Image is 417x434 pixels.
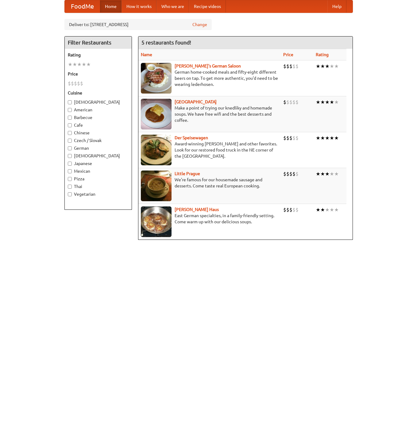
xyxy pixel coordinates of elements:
[289,99,292,106] li: $
[295,99,299,106] li: $
[71,80,74,87] li: $
[77,80,80,87] li: $
[68,191,129,197] label: Vegetarian
[330,171,334,177] li: ★
[316,135,320,141] li: ★
[295,63,299,70] li: $
[68,107,129,113] label: American
[141,206,172,237] img: kohlhaus.jpg
[292,63,295,70] li: $
[334,171,339,177] li: ★
[68,131,72,135] input: Chinese
[64,19,212,30] div: Deliver to: [STREET_ADDRESS]
[325,99,330,106] li: ★
[141,105,278,123] p: Make a point of trying our knedlíky and homemade soups. We have free wifi and the best desserts a...
[320,99,325,106] li: ★
[68,139,72,143] input: Czech / Slovak
[320,63,325,70] li: ★
[316,171,320,177] li: ★
[74,80,77,87] li: $
[292,206,295,213] li: $
[316,206,320,213] li: ★
[330,135,334,141] li: ★
[68,130,129,136] label: Chinese
[289,135,292,141] li: $
[77,61,82,68] li: ★
[325,135,330,141] li: ★
[330,206,334,213] li: ★
[68,52,129,58] h5: Rating
[141,213,278,225] p: East German specialties, in a family-friendly setting. Come warm up with our delicious soups.
[330,99,334,106] li: ★
[68,168,129,174] label: Mexican
[86,61,91,68] li: ★
[283,135,286,141] li: $
[316,52,329,57] a: Rating
[68,185,72,189] input: Thai
[72,61,77,68] li: ★
[141,171,172,201] img: littleprague.jpg
[68,162,72,166] input: Japanese
[175,99,217,104] a: [GEOGRAPHIC_DATA]
[68,137,129,144] label: Czech / Slovak
[68,116,72,120] input: Barbecue
[68,192,72,196] input: Vegetarian
[175,207,219,212] b: [PERSON_NAME] Haus
[141,40,191,45] ng-pluralize: 5 restaurants found!
[292,135,295,141] li: $
[334,135,339,141] li: ★
[292,171,295,177] li: $
[68,90,129,96] h5: Cuisine
[65,36,132,49] h4: Filter Restaurants
[141,177,278,189] p: We're famous for our housemade sausage and desserts. Come taste real European cooking.
[68,183,129,190] label: Thai
[325,171,330,177] li: ★
[141,63,172,94] img: esthers.jpg
[68,154,72,158] input: [DEMOGRAPHIC_DATA]
[68,169,72,173] input: Mexican
[295,171,299,177] li: $
[316,99,320,106] li: ★
[283,206,286,213] li: $
[175,171,200,176] a: Little Prague
[286,206,289,213] li: $
[68,61,72,68] li: ★
[68,71,129,77] h5: Price
[289,171,292,177] li: $
[316,63,320,70] li: ★
[68,108,72,112] input: American
[141,135,172,165] img: speisewagen.jpg
[327,0,346,13] a: Help
[68,160,129,167] label: Japanese
[192,21,207,28] a: Change
[286,99,289,106] li: $
[320,171,325,177] li: ★
[325,63,330,70] li: ★
[320,135,325,141] li: ★
[283,99,286,106] li: $
[175,63,241,68] b: [PERSON_NAME]'s German Saloon
[175,135,208,140] a: Der Speisewagen
[100,0,122,13] a: Home
[68,153,129,159] label: [DEMOGRAPHIC_DATA]
[68,122,129,128] label: Cafe
[334,206,339,213] li: ★
[65,0,100,13] a: FoodMe
[289,206,292,213] li: $
[68,80,71,87] li: $
[141,52,152,57] a: Name
[82,61,86,68] li: ★
[283,52,293,57] a: Price
[141,69,278,87] p: German home-cooked meals and fifty-eight different beers on tap. To get more authentic, you'd nee...
[292,99,295,106] li: $
[68,99,129,105] label: [DEMOGRAPHIC_DATA]
[286,135,289,141] li: $
[295,135,299,141] li: $
[334,99,339,106] li: ★
[68,123,72,127] input: Cafe
[330,63,334,70] li: ★
[141,141,278,159] p: Award-winning [PERSON_NAME] and other favorites. Look for our restored food truck in the NE corne...
[68,114,129,121] label: Barbecue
